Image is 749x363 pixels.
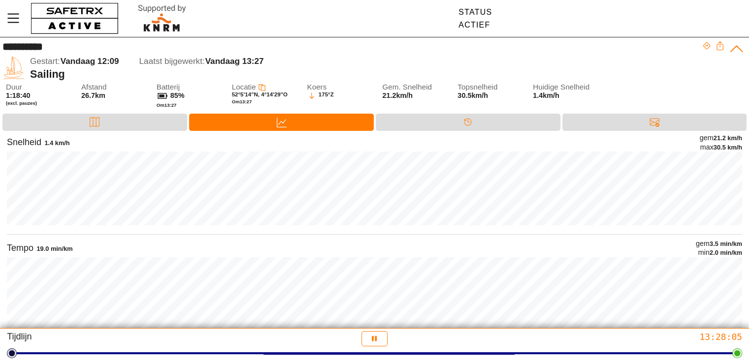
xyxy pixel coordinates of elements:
[714,144,742,151] span: 30.5 km/h
[189,114,374,131] div: Data
[205,57,264,66] span: Vandaag 13:27
[382,91,413,99] span: 21.2km/h
[61,57,119,66] span: Vandaag 12:09
[533,83,596,91] span: Huidige Snelheid
[696,239,742,248] div: gem
[30,57,60,66] span: Gestart:
[157,102,177,108] span: Om 13:27
[700,133,742,143] div: gem
[458,8,492,17] div: Status
[7,331,250,346] div: Tijdlijn
[232,91,288,97] span: 52°5'14"N, 4°14'29"O
[7,137,41,148] div: Snelheid
[696,248,742,257] div: min
[44,139,69,148] div: 1.4 km/h
[562,114,747,131] div: Berichten
[127,2,197,34] img: RescueLogo.svg
[30,68,702,81] div: Sailing
[6,91,31,99] span: 1:18:40
[533,91,596,100] span: 1.4km/h
[170,91,185,99] span: 85%
[700,143,742,152] div: max
[139,57,205,66] span: Laatst bijgewerkt:
[157,83,220,91] span: Batterij
[81,83,144,91] span: Afstand
[319,91,330,100] span: 175°
[2,114,187,131] div: Kaart
[330,91,334,100] span: Z
[710,240,742,247] span: 3.5 min/km
[36,245,72,253] div: 19.0 min/km
[2,57,25,79] img: SAILING.svg
[232,99,252,104] span: Om 13:27
[7,242,33,254] div: Tempo
[714,134,742,142] span: 21.2 km/h
[457,83,521,91] span: Topsnelheid
[307,83,370,91] span: Koers
[458,21,492,30] div: Actief
[457,91,488,99] span: 30.5km/h
[499,331,742,342] div: 13:28:05
[6,100,69,106] span: (excl. pauzes)
[232,83,256,91] span: Locatie
[710,249,742,256] span: 2.0 min/km
[81,91,105,99] span: 26.7km
[6,83,69,91] span: Duur
[376,114,560,131] div: Tijdlijn
[382,83,445,91] span: Gem. Snelheid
